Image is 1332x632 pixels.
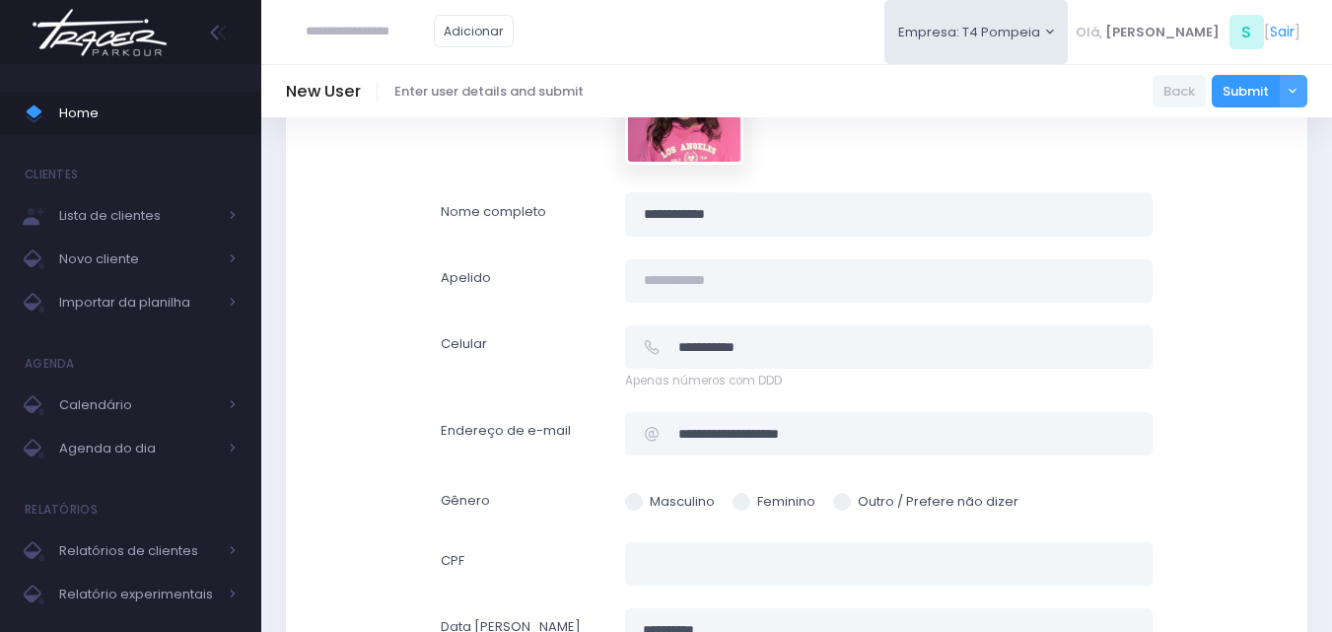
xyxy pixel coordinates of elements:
[59,246,217,272] span: Novo cliente
[1212,75,1280,108] button: Submit
[394,82,584,102] span: Enter user details and submit
[25,155,78,194] h4: Clientes
[59,290,217,316] span: Importar da planilha
[1076,23,1102,42] span: Olá,
[625,373,1153,390] span: Apenas números com DDD
[429,542,613,587] label: CPF
[434,15,515,47] a: Adicionar
[59,392,217,418] span: Calendário
[1153,75,1206,108] a: Back
[59,101,237,126] span: Home
[59,538,217,564] span: Relatórios de clientes
[25,344,75,384] h4: Agenda
[59,582,217,607] span: Relatório experimentais
[59,203,217,229] span: Lista de clientes
[429,192,613,237] label: Nome completo
[59,436,217,461] span: Agenda do dia
[833,492,1018,512] label: Outro / Prefere não dizer
[429,259,613,304] label: Apelido
[1270,22,1295,42] a: Sair
[625,492,715,512] label: Masculino
[286,82,361,102] h5: New User
[429,481,613,519] label: Gênero
[429,325,613,389] label: Celular
[733,492,815,512] label: Feminino
[429,412,613,459] label: Endereço de e-mail
[1068,10,1307,54] div: [ ]
[1105,23,1220,42] span: [PERSON_NAME]
[1229,15,1264,49] span: S
[25,490,98,529] h4: Relatórios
